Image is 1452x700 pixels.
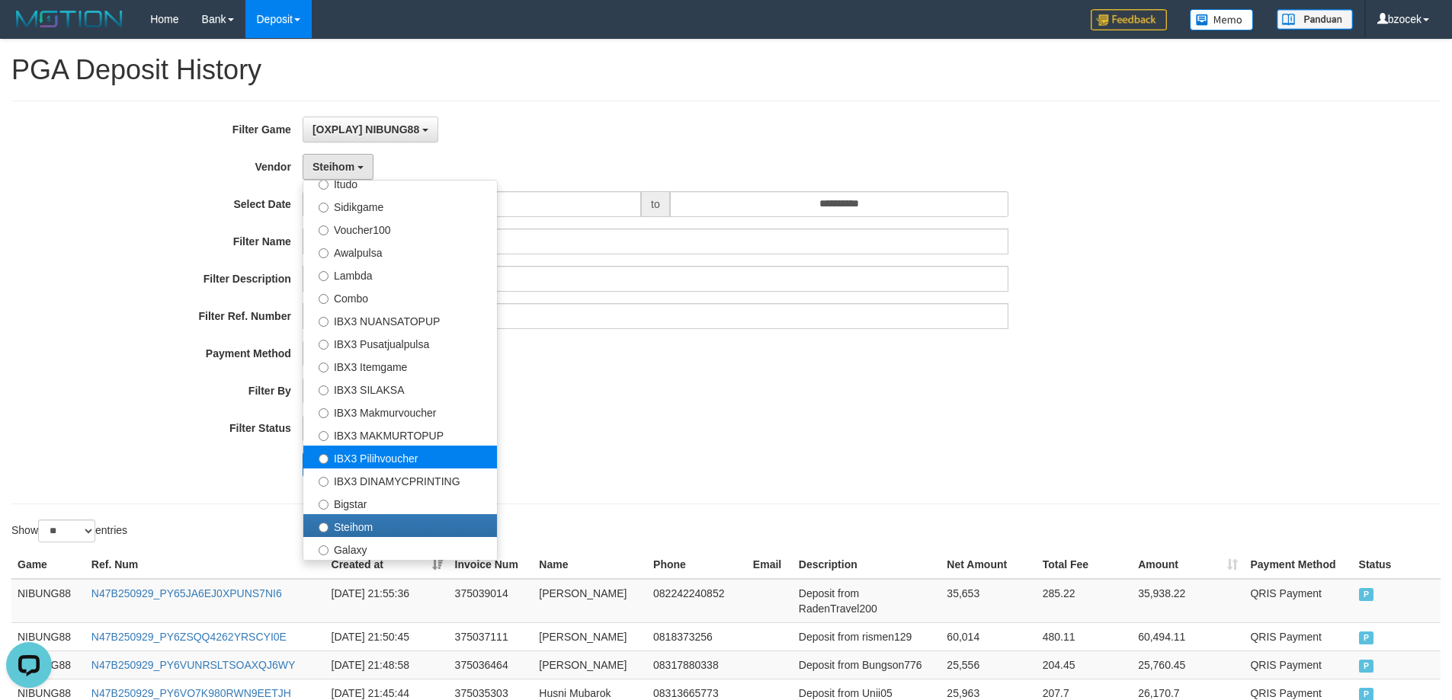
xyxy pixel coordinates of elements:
th: Ref. Num [85,551,325,579]
label: Steihom [303,514,497,537]
input: IBX3 Itemgame [319,363,329,372]
th: Invoice Num [449,551,534,579]
td: [PERSON_NAME] [533,622,647,650]
td: [PERSON_NAME] [533,579,647,623]
td: 375039014 [449,579,534,623]
td: Deposit from Bungson776 [793,650,941,679]
td: QRIS Payment [1244,579,1352,623]
label: Sidikgame [303,194,497,217]
th: Email [747,551,793,579]
label: Galaxy [303,537,497,560]
label: Awalpulsa [303,240,497,263]
label: Combo [303,286,497,308]
td: 375037111 [449,622,534,650]
input: Awalpulsa [319,248,329,258]
input: IBX3 DINAMYCPRINTING [319,477,329,487]
td: 0818373256 [647,622,747,650]
input: Lambda [319,271,329,281]
img: panduan.png [1277,9,1353,30]
th: Created at: activate to sort column ascending [325,551,449,579]
th: Description [793,551,941,579]
th: Payment Method [1244,551,1352,579]
button: [OXPLAY] NIBUNG88 [303,117,438,142]
td: 35,653 [941,579,1036,623]
td: 480.11 [1037,622,1132,650]
td: NIBUNG88 [11,622,85,650]
input: Itudo [319,180,329,190]
input: Sidikgame [319,203,329,213]
th: Status [1353,551,1441,579]
td: 08317880338 [647,650,747,679]
th: Game [11,551,85,579]
label: Show entries [11,519,127,542]
h1: PGA Deposit History [11,55,1441,85]
td: QRIS Payment [1244,622,1352,650]
span: [OXPLAY] NIBUNG88 [313,123,419,136]
th: Name [533,551,647,579]
button: Steihom [303,154,373,180]
img: Feedback.jpg [1091,9,1167,30]
input: Combo [319,294,329,304]
label: IBX3 Itemgame [303,354,497,377]
a: N47B250929_PY6VUNRSLTSOAXQJ6WY [91,659,295,671]
input: IBX3 Pusatjualpulsa [319,340,329,350]
td: [DATE] 21:48:58 [325,650,449,679]
td: [PERSON_NAME] [533,650,647,679]
td: 60,014 [941,622,1036,650]
td: 204.45 [1037,650,1132,679]
td: 60,494.11 [1132,622,1244,650]
label: IBX3 NUANSATOPUP [303,308,497,331]
span: PAID [1359,660,1374,673]
td: 25,556 [941,650,1036,679]
td: 25,760.45 [1132,650,1244,679]
span: PAID [1359,631,1374,644]
span: PAID [1359,588,1374,601]
input: IBX3 Makmurvoucher [319,408,329,418]
a: N47B250929_PY65JA6EJ0XPUNS7NI6 [91,587,282,599]
input: Galaxy [319,545,329,555]
span: Steihom [313,161,354,173]
img: MOTION_logo.png [11,8,127,30]
label: IBX3 DINAMYCPRINTING [303,468,497,491]
th: Phone [647,551,747,579]
td: 375036464 [449,650,534,679]
select: Showentries [38,519,95,542]
input: IBX3 NUANSATOPUP [319,317,329,327]
td: [DATE] 21:50:45 [325,622,449,650]
label: Bigstar [303,491,497,514]
th: Amount: activate to sort column ascending [1132,551,1244,579]
label: IBX3 MAKMURTOPUP [303,423,497,446]
td: 35,938.22 [1132,579,1244,623]
button: Open LiveChat chat widget [6,6,52,52]
input: IBX3 SILAKSA [319,385,329,395]
a: N47B250929_PY6VO7K980RWN9EETJH [91,687,291,699]
input: IBX3 Pilihvoucher [319,454,329,464]
td: 082242240852 [647,579,747,623]
label: Lambda [303,263,497,286]
label: IBX3 SILAKSA [303,377,497,400]
span: to [641,191,670,217]
input: Steihom [319,523,329,532]
th: Net Amount [941,551,1036,579]
th: Total Fee [1037,551,1132,579]
label: IBX3 Makmurvoucher [303,400,497,423]
label: Voucher100 [303,217,497,240]
td: Deposit from rismen129 [793,622,941,650]
td: NIBUNG88 [11,579,85,623]
td: [DATE] 21:55:36 [325,579,449,623]
td: QRIS Payment [1244,650,1352,679]
img: Button%20Memo.svg [1190,9,1254,30]
td: Deposit from RadenTravel200 [793,579,941,623]
a: N47B250929_PY6ZSQQ4262YRSCYI0E [91,631,287,643]
input: Voucher100 [319,225,329,235]
label: IBX3 Pusatjualpulsa [303,331,497,354]
input: IBX3 MAKMURTOPUP [319,431,329,441]
label: Itudo [303,171,497,194]
label: IBX3 Pilihvoucher [303,446,497,468]
td: 285.22 [1037,579,1132,623]
input: Bigstar [319,500,329,510]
